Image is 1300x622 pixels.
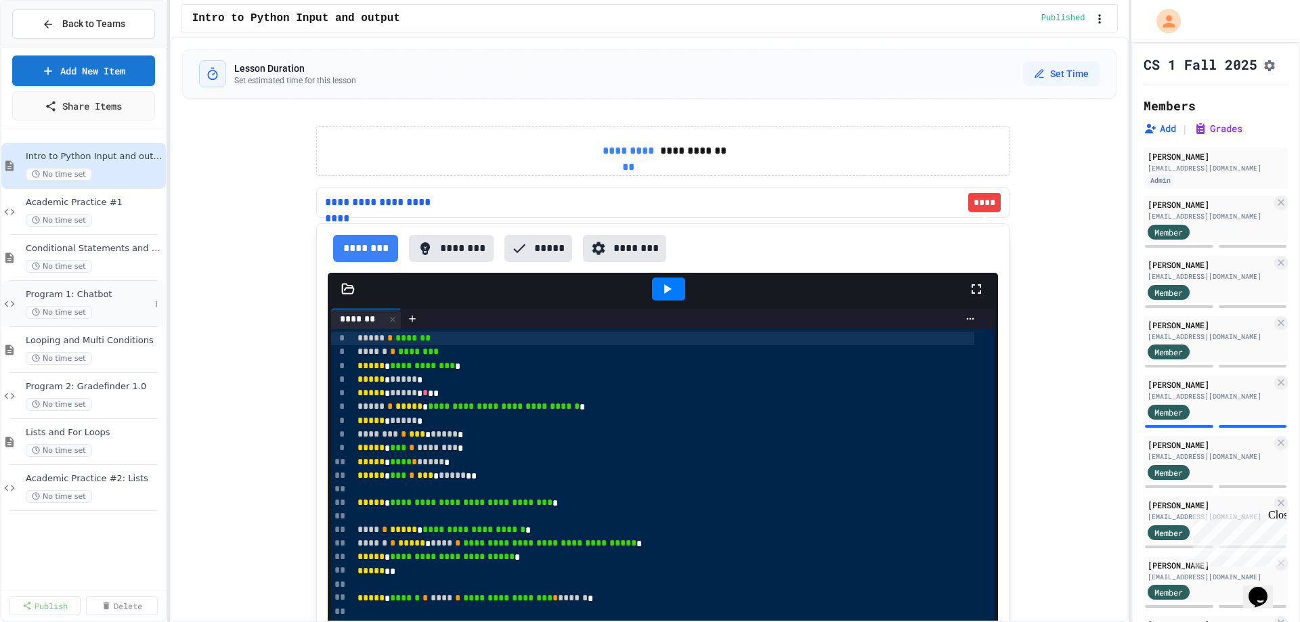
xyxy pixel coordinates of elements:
span: | [1182,120,1188,137]
p: Set estimated time for this lesson [234,75,356,86]
button: Assignment Settings [1263,56,1276,72]
h1: CS 1 Fall 2025 [1144,55,1257,74]
h2: Members [1144,96,1196,115]
div: [EMAIL_ADDRESS][DOMAIN_NAME] [1148,211,1272,221]
button: Add [1144,122,1176,135]
div: [EMAIL_ADDRESS][DOMAIN_NAME] [1148,332,1272,342]
div: [PERSON_NAME] [1148,378,1272,391]
div: [EMAIL_ADDRESS][DOMAIN_NAME] [1148,271,1272,282]
span: Member [1154,466,1183,479]
div: [PERSON_NAME] [1148,259,1272,271]
span: Academic Practice #2: Lists [26,473,163,485]
span: Back to Teams [62,17,125,31]
div: [EMAIL_ADDRESS][DOMAIN_NAME] [1148,512,1272,522]
span: Conditional Statements and Formatting Strings and Numbers [26,243,163,254]
div: [PERSON_NAME] [1148,559,1272,571]
a: Add New Item [12,55,155,86]
span: No time set [26,214,92,227]
span: Program 2: Gradefinder 1.0 [26,381,163,393]
button: More options [150,297,163,311]
a: Delete [86,596,157,615]
div: [PERSON_NAME] [1148,198,1272,210]
span: Intro to Python Input and output [192,10,400,26]
div: [PERSON_NAME] [1148,150,1284,162]
span: Member [1154,226,1183,238]
span: Member [1154,286,1183,298]
iframe: chat widget [1243,568,1286,608]
span: Member [1154,346,1183,358]
button: Set Time [1023,62,1100,86]
span: No time set [26,352,92,365]
span: Intro to Python Input and output [26,151,163,162]
button: Grades [1194,122,1242,135]
span: Program 1: Chatbot [26,289,150,301]
div: [PERSON_NAME] [1148,439,1272,451]
span: Academic Practice #1 [26,197,163,208]
span: No time set [26,444,92,457]
div: [EMAIL_ADDRESS][DOMAIN_NAME] [1148,163,1284,173]
span: Member [1154,586,1183,598]
div: [EMAIL_ADDRESS][DOMAIN_NAME] [1148,391,1272,401]
span: Published [1041,13,1085,24]
div: [PERSON_NAME] [1148,499,1272,511]
span: Member [1154,406,1183,418]
span: Lists and For Loops [26,427,163,439]
span: No time set [26,306,92,319]
div: My Account [1142,5,1184,37]
h3: Lesson Duration [234,62,356,75]
span: No time set [26,260,92,273]
span: No time set [26,490,92,503]
a: Share Items [12,91,155,120]
button: Back to Teams [12,9,155,39]
span: No time set [26,168,92,181]
span: No time set [26,398,92,411]
div: Chat with us now!Close [5,5,93,86]
span: Looping and Multi Conditions [26,335,163,347]
div: [EMAIL_ADDRESS][DOMAIN_NAME] [1148,572,1272,582]
iframe: chat widget [1188,509,1286,567]
div: Admin [1148,175,1173,186]
div: [EMAIL_ADDRESS][DOMAIN_NAME] [1148,451,1272,462]
span: Member [1154,527,1183,539]
div: Content is published and visible to students [1041,13,1091,24]
a: Publish [9,596,81,615]
div: [PERSON_NAME] [1148,319,1272,331]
